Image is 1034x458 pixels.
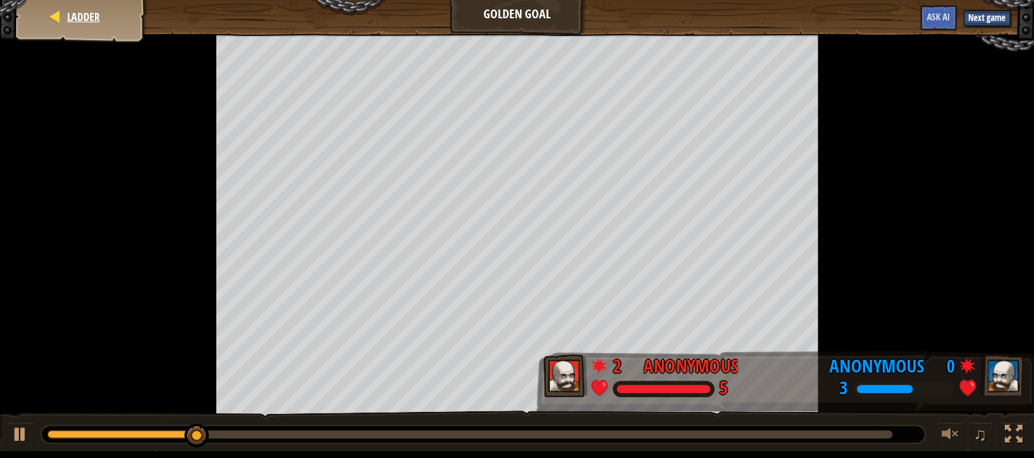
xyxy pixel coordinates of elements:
[974,424,987,444] span: ♫
[937,422,964,450] button: Adjust volume
[7,422,34,450] button: Ctrl + P: Play
[829,354,924,380] div: Anonymous
[934,354,955,372] div: 0
[980,354,1024,397] img: thang_avatar_frame.png
[920,5,957,30] button: Ask AI
[543,354,587,397] img: thang_avatar_frame.png
[719,379,728,398] div: 5
[927,10,950,23] span: Ask AI
[1000,422,1027,450] button: Toggle fullscreen
[67,9,100,24] span: Ladder
[839,379,848,398] div: 3
[613,354,633,372] div: 2
[63,9,100,24] a: Ladder
[643,354,738,380] div: Anonymous
[963,10,1010,26] button: Next game
[971,422,994,450] button: ♫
